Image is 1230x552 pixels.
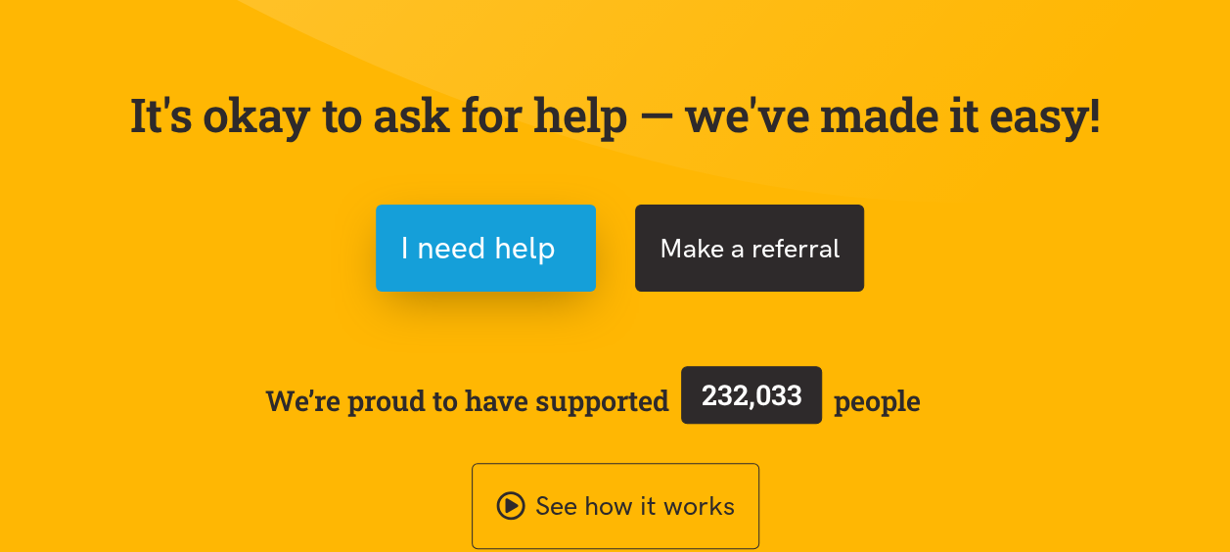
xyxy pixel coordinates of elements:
span: I need help [400,223,556,273]
span: 232,033 [702,376,802,413]
a: 232,033 [669,362,834,438]
button: I need help [376,205,596,292]
a: See how it works [472,463,759,550]
p: It's okay to ask for help — we've made it easy! [126,86,1105,143]
span: We’re proud to have supported people [265,362,921,438]
button: Make a referral [635,205,864,292]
